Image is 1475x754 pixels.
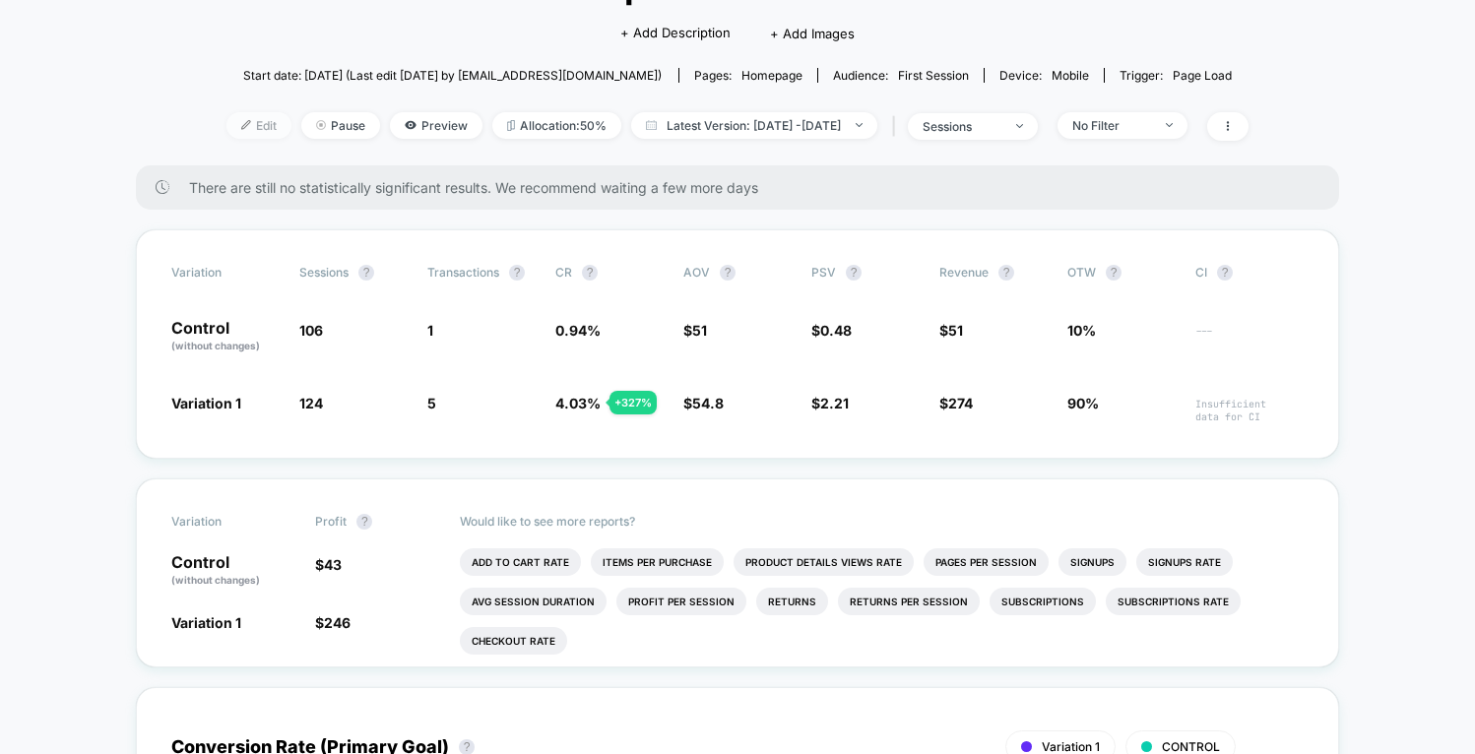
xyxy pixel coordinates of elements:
[838,588,980,615] li: Returns Per Session
[616,588,746,615] li: Profit Per Session
[683,395,724,411] span: $
[1072,118,1151,133] div: No Filter
[189,179,1300,196] span: There are still no statistically significant results. We recommend waiting a few more days
[171,554,295,588] p: Control
[1067,322,1096,339] span: 10%
[683,322,707,339] span: $
[460,627,567,655] li: Checkout Rate
[171,514,280,530] span: Variation
[591,548,724,576] li: Items Per Purchase
[741,68,802,83] span: homepage
[811,265,836,280] span: PSV
[555,395,601,411] span: 4.03 %
[770,26,855,41] span: + Add Images
[171,265,280,281] span: Variation
[1016,124,1023,128] img: end
[427,322,433,339] span: 1
[171,340,260,351] span: (without changes)
[1162,739,1220,754] span: CONTROL
[923,119,1001,134] div: sessions
[1136,548,1233,576] li: Signups Rate
[924,548,1049,576] li: Pages Per Session
[243,68,662,83] span: Start date: [DATE] (Last edit [DATE] by [EMAIL_ADDRESS][DOMAIN_NAME])
[582,265,598,281] button: ?
[898,68,969,83] span: First Session
[171,320,280,353] p: Control
[390,112,482,139] span: Preview
[820,322,852,339] span: 0.48
[887,112,908,141] span: |
[833,68,969,83] div: Audience:
[1195,265,1304,281] span: CI
[631,112,877,139] span: Latest Version: [DATE] - [DATE]
[811,395,849,411] span: $
[1120,68,1232,83] div: Trigger:
[998,265,1014,281] button: ?
[492,112,621,139] span: Allocation: 50%
[299,395,323,411] span: 124
[692,395,724,411] span: 54.8
[939,322,963,339] span: $
[734,548,914,576] li: Product Details Views Rate
[1195,325,1304,353] span: ---
[460,514,1305,529] p: Would like to see more reports?
[315,514,347,529] span: Profit
[609,391,657,414] div: + 327 %
[299,265,349,280] span: Sessions
[1106,588,1241,615] li: Subscriptions Rate
[460,548,581,576] li: Add To Cart Rate
[1217,265,1233,281] button: ?
[299,322,323,339] span: 106
[820,395,849,411] span: 2.21
[990,588,1096,615] li: Subscriptions
[1106,265,1122,281] button: ?
[646,120,657,130] img: calendar
[939,395,973,411] span: $
[555,322,601,339] span: 0.94 %
[316,120,326,130] img: end
[356,514,372,530] button: ?
[427,265,499,280] span: Transactions
[1052,68,1089,83] span: mobile
[856,123,863,127] img: end
[694,68,802,83] div: Pages:
[939,265,989,280] span: Revenue
[301,112,380,139] span: Pause
[948,395,973,411] span: 274
[315,556,342,573] span: $
[811,322,852,339] span: $
[555,265,572,280] span: CR
[692,322,707,339] span: 51
[507,120,515,131] img: rebalance
[315,614,351,631] span: $
[171,395,241,411] span: Variation 1
[226,112,291,139] span: Edit
[756,588,828,615] li: Returns
[460,588,607,615] li: Avg Session Duration
[1058,548,1126,576] li: Signups
[620,24,731,43] span: + Add Description
[948,322,963,339] span: 51
[1042,739,1100,754] span: Variation 1
[984,68,1104,83] span: Device:
[324,556,342,573] span: 43
[427,395,436,411] span: 5
[324,614,351,631] span: 246
[720,265,736,281] button: ?
[1195,398,1304,423] span: Insufficient data for CI
[683,265,710,280] span: AOV
[1067,265,1176,281] span: OTW
[171,614,241,631] span: Variation 1
[171,574,260,586] span: (without changes)
[846,265,862,281] button: ?
[241,120,251,130] img: edit
[358,265,374,281] button: ?
[1067,395,1099,411] span: 90%
[1173,68,1232,83] span: Page Load
[1166,123,1173,127] img: end
[509,265,525,281] button: ?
